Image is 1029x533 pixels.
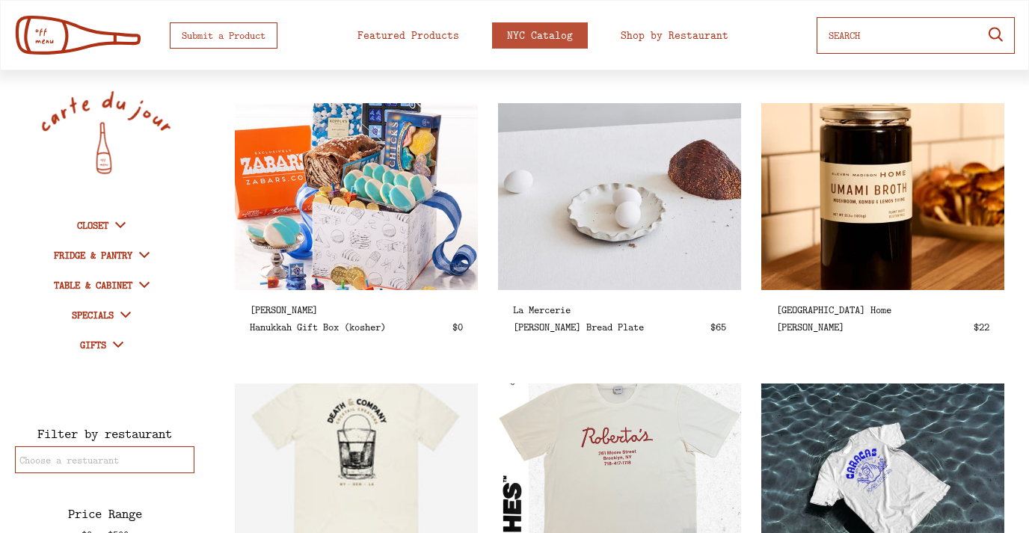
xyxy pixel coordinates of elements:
[19,453,197,466] input: Choose a restuarant
[72,308,114,321] strong: SPECIALS
[14,15,143,55] img: off menu
[357,30,459,41] div: Featured Products
[250,321,414,332] div: Hanukkah Gift Box (kosher)
[250,304,463,315] div: [PERSON_NAME]
[513,304,726,315] div: La Mercerie
[77,218,108,232] strong: CLOSET
[829,22,974,49] input: SEARCH
[54,248,132,262] strong: FRIDGE & PANTRY
[974,321,989,332] div: $22
[80,338,106,351] strong: GIFTS
[776,304,989,315] div: [GEOGRAPHIC_DATA] Home
[621,30,728,41] div: Shop by Restaurant
[710,321,726,332] div: $65
[513,321,678,332] div: [PERSON_NAME] Bread Plate
[235,103,478,290] div: Hanukkah Gift Box (kosher)
[507,30,573,41] div: NYC Catalog
[54,278,132,292] strong: TABLE & CABINET
[452,321,463,332] div: $0
[68,507,142,520] div: Price Range
[170,22,277,49] button: Submit a Product
[776,321,941,332] div: [PERSON_NAME]
[37,427,172,440] div: Filter by restaurant
[498,103,741,290] div: Perla Lola Bread Plate
[761,103,1004,290] div: Umami Broth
